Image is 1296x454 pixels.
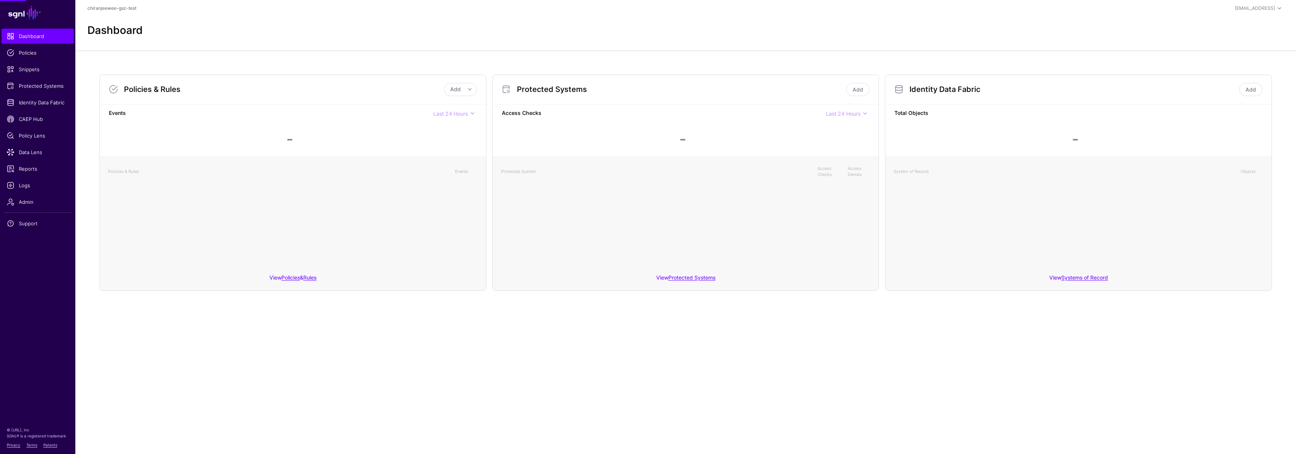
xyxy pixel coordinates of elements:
[7,182,69,189] span: Logs
[2,112,74,127] a: CAEP Hub
[7,32,69,40] span: Dashboard
[43,443,57,447] a: Patents
[26,443,37,447] a: Terms
[7,99,69,106] span: Identity Data Fabric
[7,49,69,57] span: Policies
[7,427,69,433] p: © [URL], Inc
[2,161,74,176] a: Reports
[7,220,69,227] span: Support
[2,95,74,110] a: Identity Data Fabric
[2,178,74,193] a: Logs
[2,78,74,93] a: Protected Systems
[2,29,74,44] a: Dashboard
[7,148,69,156] span: Data Lens
[2,128,74,143] a: Policy Lens
[7,82,69,90] span: Protected Systems
[7,165,69,173] span: Reports
[7,443,20,447] a: Privacy
[5,5,71,21] a: SGNL
[7,132,69,139] span: Policy Lens
[2,145,74,160] a: Data Lens
[2,62,74,77] a: Snippets
[7,66,69,73] span: Snippets
[7,198,69,206] span: Admin
[2,45,74,60] a: Policies
[7,115,69,123] span: CAEP Hub
[2,194,74,209] a: Admin
[7,433,69,439] p: SGNL® is a registered trademark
